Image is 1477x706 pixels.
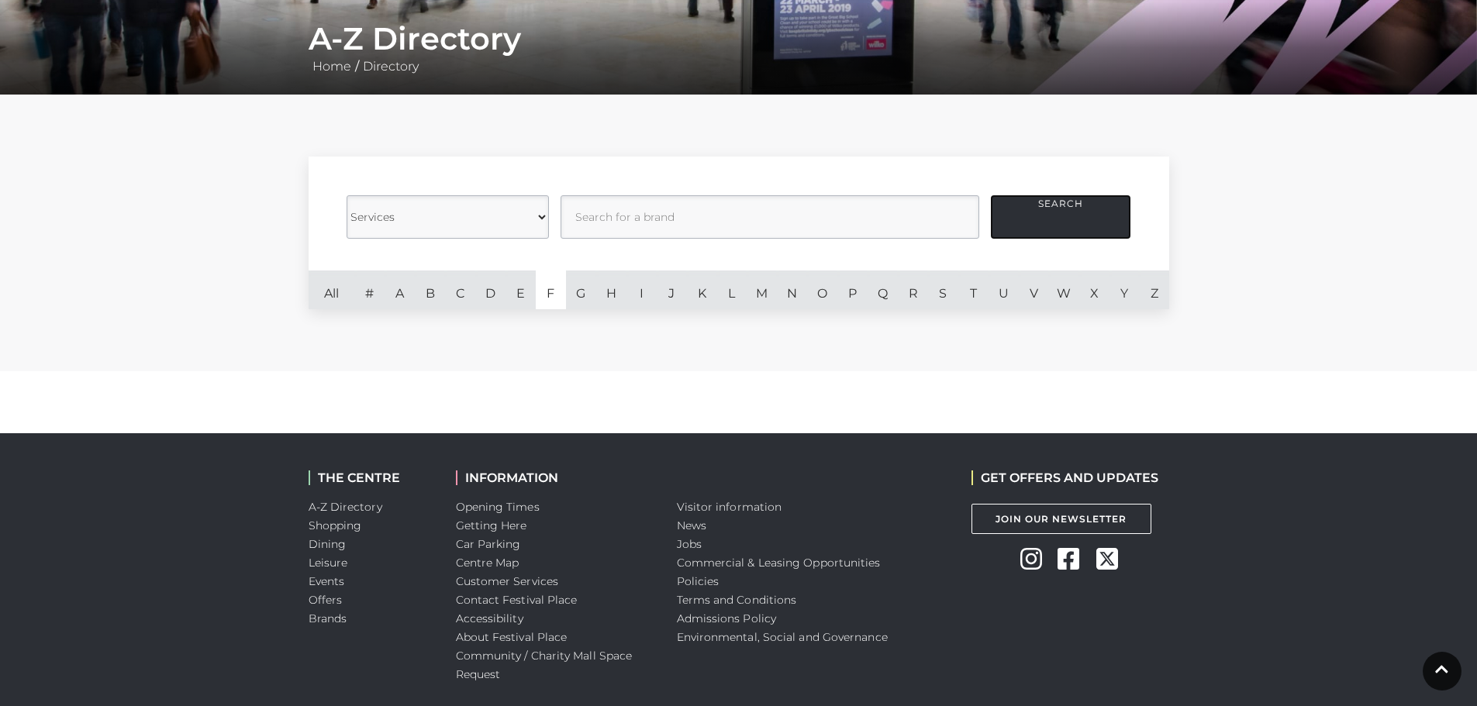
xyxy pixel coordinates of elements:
[309,470,433,485] h2: THE CENTRE
[456,470,654,485] h2: INFORMATION
[309,556,348,570] a: Leisure
[677,500,782,514] a: Visitor information
[837,270,868,309] a: P
[355,270,385,309] a: #
[456,574,559,588] a: Customer Services
[1109,270,1140,309] a: Y
[677,611,777,625] a: Admissions Policy
[309,500,382,514] a: A-Z Directory
[456,611,523,625] a: Accessibility
[1019,270,1049,309] a: V
[1049,270,1079,309] a: W
[898,270,928,309] a: R
[807,270,837,309] a: O
[506,270,536,309] a: E
[309,20,1169,57] h1: A-Z Directory
[958,270,989,309] a: T
[928,270,958,309] a: S
[1139,270,1169,309] a: Z
[309,537,347,551] a: Dining
[677,593,797,607] a: Terms and Conditions
[359,59,423,74] a: Directory
[777,270,807,309] a: N
[677,630,888,644] a: Environmental, Social and Governance
[309,59,355,74] a: Home
[456,500,540,514] a: Opening Times
[657,270,687,309] a: J
[456,556,519,570] a: Centre Map
[971,470,1158,485] h2: GET OFFERS AND UPDATES
[677,518,706,532] a: News
[868,270,898,309] a: Q
[385,270,415,309] a: A
[717,270,747,309] a: L
[309,593,343,607] a: Offers
[677,556,881,570] a: Commercial & Leasing Opportunities
[309,611,347,625] a: Brands
[536,270,566,309] a: F
[456,518,527,532] a: Getting Here
[456,630,568,644] a: About Festival Place
[297,20,1181,76] div: /
[596,270,626,309] a: H
[445,270,475,309] a: C
[309,518,362,532] a: Shopping
[687,270,717,309] a: K
[475,270,506,309] a: D
[456,593,578,607] a: Contact Festival Place
[1079,270,1109,309] a: X
[566,270,596,309] a: G
[309,574,345,588] a: Events
[991,195,1130,239] button: Search
[971,504,1151,534] a: Join Our Newsletter
[456,537,521,551] a: Car Parking
[309,270,355,309] a: All
[415,270,445,309] a: B
[561,195,979,239] input: Search for a brand
[677,537,702,551] a: Jobs
[456,649,633,681] a: Community / Charity Mall Space Request
[626,270,657,309] a: I
[677,574,720,588] a: Policies
[747,270,777,309] a: M
[989,270,1019,309] a: U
